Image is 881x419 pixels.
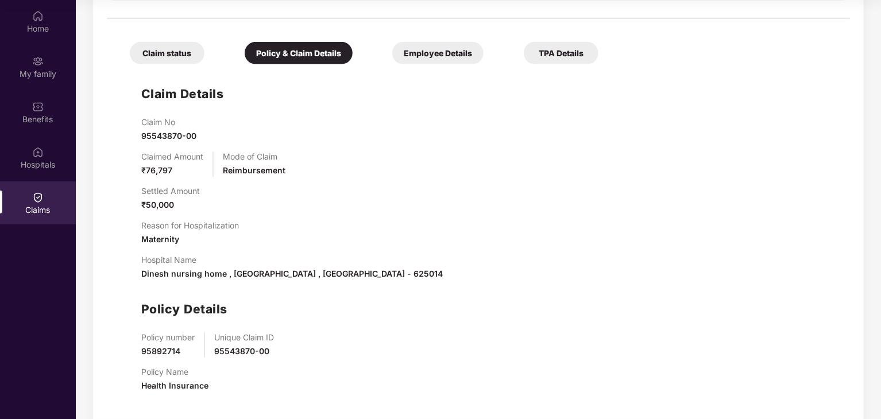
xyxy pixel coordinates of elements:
[141,255,443,265] p: Hospital Name
[141,332,195,342] p: Policy number
[141,152,203,161] p: Claimed Amount
[223,165,285,175] span: Reimbursement
[141,381,208,390] span: Health Insurance
[214,346,269,356] span: 95543870-00
[245,42,353,64] div: Policy & Claim Details
[141,220,239,230] p: Reason for Hospitalization
[141,186,200,196] p: Settled Amount
[141,131,196,141] span: 95543870-00
[130,42,204,64] div: Claim status
[141,84,224,103] h1: Claim Details
[141,200,174,209] span: ₹50,000
[32,101,44,112] img: svg+xml;base64,PHN2ZyBpZD0iQmVuZWZpdHMiIHhtbG5zPSJodHRwOi8vd3d3LnczLm9yZy8yMDAwL3N2ZyIgd2lkdGg9Ij...
[32,146,44,158] img: svg+xml;base64,PHN2ZyBpZD0iSG9zcGl0YWxzIiB4bWxucz0iaHR0cDovL3d3dy53My5vcmcvMjAwMC9zdmciIHdpZHRoPS...
[32,56,44,67] img: svg+xml;base64,PHN2ZyB3aWR0aD0iMjAiIGhlaWdodD0iMjAiIHZpZXdCb3g9IjAgMCAyMCAyMCIgZmlsbD0ibm9uZSIgeG...
[141,117,196,127] p: Claim No
[141,346,180,356] span: 95892714
[141,367,208,377] p: Policy Name
[32,10,44,22] img: svg+xml;base64,PHN2ZyBpZD0iSG9tZSIgeG1sbnM9Imh0dHA6Ly93d3cudzMub3JnLzIwMDAvc3ZnIiB3aWR0aD0iMjAiIG...
[141,300,227,319] h1: Policy Details
[141,165,172,175] span: ₹76,797
[141,234,179,244] span: Maternity
[223,152,285,161] p: Mode of Claim
[32,192,44,203] img: svg+xml;base64,PHN2ZyBpZD0iQ2xhaW0iIHhtbG5zPSJodHRwOi8vd3d3LnczLm9yZy8yMDAwL3N2ZyIgd2lkdGg9IjIwIi...
[524,42,598,64] div: TPA Details
[392,42,484,64] div: Employee Details
[141,269,443,278] span: Dinesh nursing home , [GEOGRAPHIC_DATA] , [GEOGRAPHIC_DATA] - 625014
[214,332,274,342] p: Unique Claim ID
